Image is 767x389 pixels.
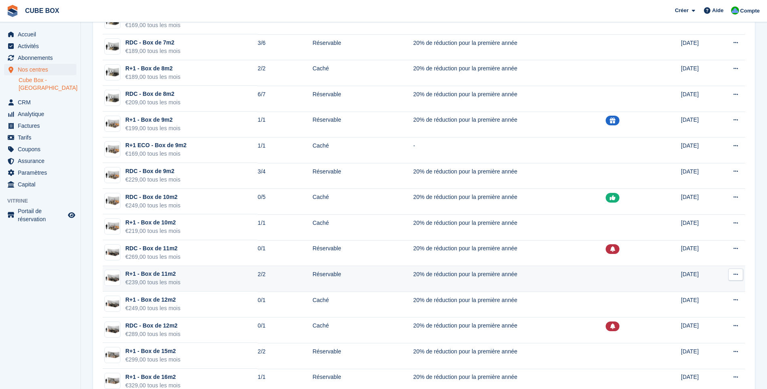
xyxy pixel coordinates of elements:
td: [DATE] [681,163,714,189]
div: R+1 - Box de 10m2 [125,218,180,227]
div: RDC - Box de 8m2 [125,90,180,98]
img: 125-sqft-unit.jpg [105,323,120,335]
img: 75-sqft-unit.jpg [105,92,120,104]
span: Accueil [18,29,66,40]
a: menu [4,155,76,167]
span: Activités [18,40,66,52]
td: 1/1 [258,112,313,137]
td: [DATE] [681,189,714,215]
td: Caché [313,317,413,343]
td: 0/5 [258,189,313,215]
div: RDC - Box de 10m2 [125,193,180,201]
img: 100-sqft-unit.jpg [105,144,120,155]
img: 100-sqft-unit.jpg [105,195,120,207]
span: Vitrine [7,197,80,205]
td: 20% de réduction pour la première année [413,266,606,292]
td: 20% de réduction pour la première année [413,240,606,266]
a: menu [4,179,76,190]
img: Cube Box [731,6,739,15]
td: 20% de réduction pour la première année [413,189,606,215]
td: 20% de réduction pour la première année [413,214,606,240]
span: Abonnements [18,52,66,63]
div: €189,00 tous les mois [125,73,180,81]
div: €189,00 tous les mois [125,47,180,55]
td: Réservable [313,86,413,112]
img: 100-sqft-unit.jpg [105,221,120,233]
span: Paramètres [18,167,66,178]
img: 125-sqft-unit.jpg [105,298,120,310]
td: Caché [313,189,413,215]
td: Réservable [313,112,413,137]
a: menu [4,64,76,75]
div: €169,00 tous les mois [125,21,180,30]
img: 75-sqft-unit.jpg [105,66,120,78]
td: Caché [313,214,413,240]
img: 175-sqft-unit.jpg [105,375,120,387]
div: €289,00 tous les mois [125,330,180,338]
div: €169,00 tous les mois [125,150,186,158]
span: Coupons [18,144,66,155]
td: - [413,137,606,163]
div: €199,00 tous les mois [125,124,180,133]
span: Aide [712,6,723,15]
div: R+1 - Box de 8m2 [125,64,180,73]
span: Créer [675,6,689,15]
td: Réservable [313,240,413,266]
a: menu [4,97,76,108]
a: menu [4,132,76,143]
a: Cube Box - [GEOGRAPHIC_DATA] [19,76,76,92]
img: 125-sqft-unit.jpg [105,247,120,258]
td: 0/1 [258,317,313,343]
a: CUBE BOX [22,4,62,17]
td: 20% de réduction pour la première année [413,60,606,86]
td: Réservable [313,34,413,60]
div: €219,00 tous les mois [125,227,180,235]
div: R+1 - Box de 12m2 [125,296,180,304]
td: [DATE] [681,292,714,317]
a: menu [4,120,76,131]
a: menu [4,108,76,120]
div: R+1 - Box de 11m2 [125,270,180,278]
td: 3/4 [258,163,313,189]
td: 20% de réduction pour la première année [413,86,606,112]
span: Tarifs [18,132,66,143]
td: 3/6 [258,34,313,60]
td: 1/1 [258,137,313,163]
div: €299,00 tous les mois [125,355,180,364]
td: [DATE] [681,34,714,60]
td: Réservable [313,266,413,292]
span: CRM [18,97,66,108]
td: Réservable [313,163,413,189]
td: Caché [313,137,413,163]
a: menu [4,52,76,63]
td: [DATE] [681,317,714,343]
img: stora-icon-8386f47178a22dfd0bd8f6a31ec36ba5ce8667c1dd55bd0f319d3a0aa187defe.svg [6,5,19,17]
a: menu [4,29,76,40]
td: [DATE] [681,266,714,292]
img: 175-sqft-unit.jpg [105,349,120,361]
a: menu [4,207,76,223]
a: menu [4,144,76,155]
div: RDC - Box de 11m2 [125,244,180,253]
span: Compte [740,7,760,15]
td: 20% de réduction pour la première année [413,112,606,137]
td: 2/2 [258,60,313,86]
td: 20% de réduction pour la première année [413,34,606,60]
td: 2/2 [258,266,313,292]
td: Caché [313,292,413,317]
td: [DATE] [681,214,714,240]
div: R+1 - Box de 9m2 [125,116,180,124]
div: €249,00 tous les mois [125,304,180,313]
span: Factures [18,120,66,131]
a: menu [4,40,76,52]
td: 0/1 [258,292,313,317]
div: R+1 - Box de 16m2 [125,373,180,381]
div: €269,00 tous les mois [125,253,180,261]
span: Capital [18,179,66,190]
span: Assurance [18,155,66,167]
td: 0/1 [258,240,313,266]
td: 20% de réduction pour la première année [413,343,606,369]
td: [DATE] [681,240,714,266]
td: 20% de réduction pour la première année [413,292,606,317]
span: Portail de réservation [18,207,66,223]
